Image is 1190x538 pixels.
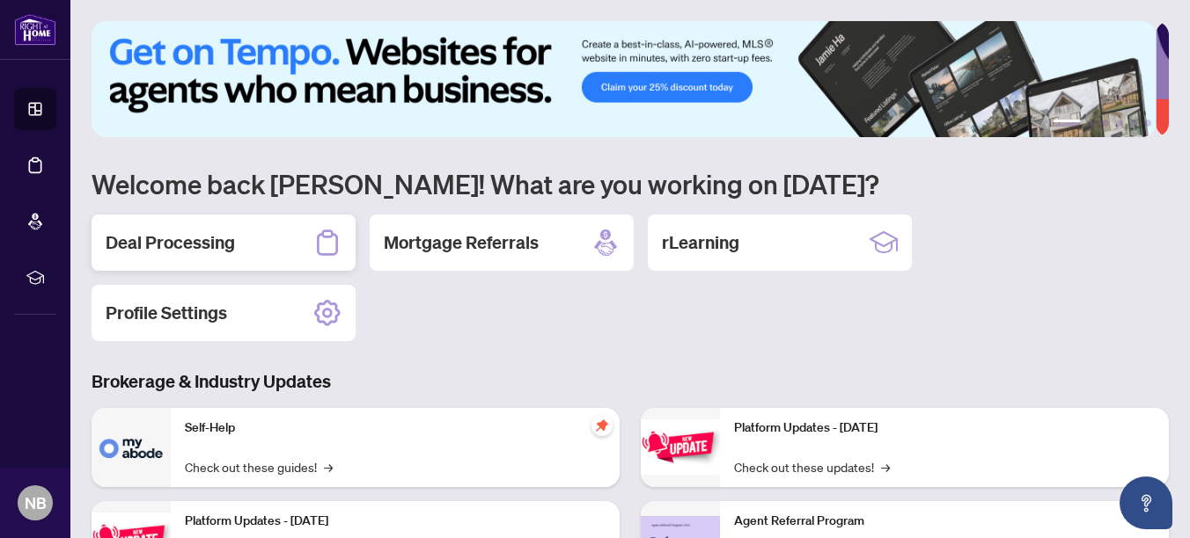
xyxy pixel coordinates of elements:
[92,21,1156,137] img: Slide 0
[384,230,539,255] h2: Mortgage Referrals
[734,418,1155,438] p: Platform Updates - [DATE]
[185,512,606,531] p: Platform Updates - [DATE]
[591,415,613,436] span: pushpin
[662,230,739,255] h2: rLearning
[106,230,235,255] h2: Deal Processing
[641,419,720,475] img: Platform Updates - June 23, 2025
[734,457,890,476] a: Check out these updates!→
[92,408,171,487] img: Self-Help
[881,457,890,476] span: →
[14,13,56,46] img: logo
[106,301,227,325] h2: Profile Settings
[185,418,606,438] p: Self-Help
[324,457,333,476] span: →
[734,512,1155,531] p: Agent Referral Program
[185,457,333,476] a: Check out these guides!→
[25,491,47,515] span: NB
[1088,120,1095,127] button: 2
[1120,476,1172,529] button: Open asap
[1144,120,1151,127] button: 6
[1053,120,1081,127] button: 1
[92,369,1169,394] h3: Brokerage & Industry Updates
[92,167,1169,200] h1: Welcome back [PERSON_NAME]! What are you working on [DATE]?
[1102,120,1109,127] button: 3
[1130,120,1137,127] button: 5
[1116,120,1123,127] button: 4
